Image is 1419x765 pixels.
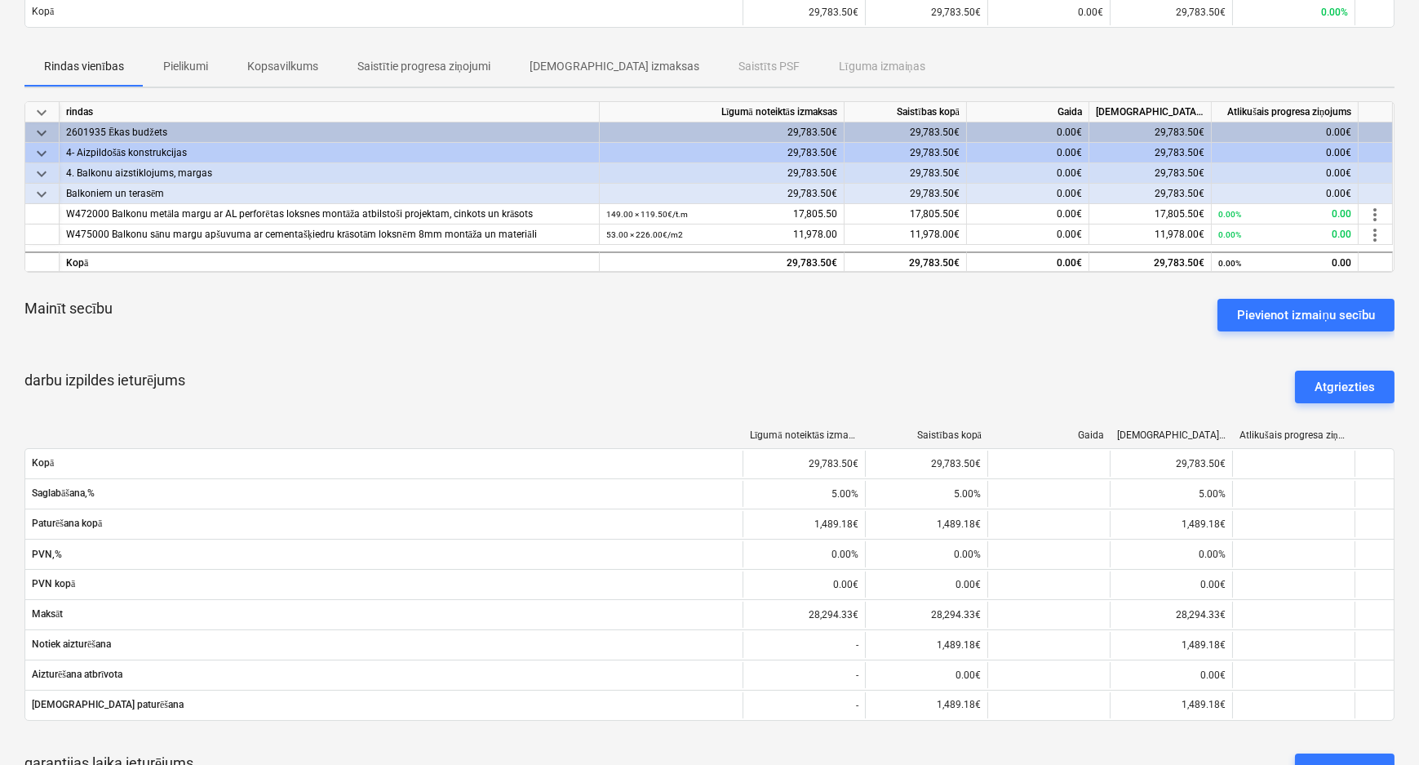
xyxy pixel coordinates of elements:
[1212,122,1359,143] div: 0.00€
[1110,481,1232,507] div: 5.00%
[32,123,51,143] span: keyboard_arrow_down
[1218,230,1241,239] small: 0.00%
[845,122,967,143] div: 29,783.50€
[865,602,987,628] div: 28,294.33€
[32,144,51,163] span: keyboard_arrow_down
[743,632,865,658] div: -
[600,184,845,204] div: 29,783.50€
[600,122,845,143] div: 29,783.50€
[1212,184,1359,204] div: 0.00€
[32,103,51,122] span: keyboard_arrow_down
[1057,208,1082,220] span: 0.00€
[845,143,967,163] div: 29,783.50€
[606,204,837,225] div: 17,805.50
[1089,102,1212,122] div: [DEMOGRAPHIC_DATA] izmaksas
[24,371,185,403] p: darbu izpildes ieturējums
[1110,662,1232,688] div: 0.00€
[845,102,967,122] div: Saistības kopā
[1295,371,1395,403] button: Atgriezties
[32,669,736,681] span: Aizturēšana atbrīvota
[32,578,736,590] span: PVN kopā
[1110,572,1232,598] div: 0.00€
[32,638,736,651] span: Notiek aizturēšana
[865,572,987,598] div: 0.00€
[1212,102,1359,122] div: Atlikušais progresa ziņojums
[743,602,865,628] div: 28,294.33€
[1089,184,1212,204] div: 29,783.50€
[1217,299,1395,331] button: Pievienot izmaiņu secību
[1182,698,1226,712] p: 1,489.18€
[845,251,967,272] div: 29,783.50€
[1212,163,1359,184] div: 0.00€
[743,541,865,567] div: 0.00%
[600,143,845,163] div: 29,783.50€
[32,185,51,204] span: keyboard_arrow_down
[66,225,592,245] div: W475000 Balkonu sānu margu apšuvuma ar cementašķiedru krāsotām loksnēm 8mm montāža un materiāli
[32,487,736,500] span: Saglabāšana,%
[1089,251,1212,272] div: 29,783.50€
[32,457,736,469] span: Kopā
[865,451,987,477] div: 29,783.50€
[967,184,1089,204] div: 0.00€
[937,698,981,712] p: 1,489.18€
[32,5,54,19] p: Kopā
[66,122,592,143] div: 2601935 Ēkas budžets
[910,229,960,240] span: 11,978.00€
[931,7,981,18] span: 29,783.50€
[1057,229,1082,240] span: 0.00€
[1117,429,1226,441] div: [DEMOGRAPHIC_DATA] izmaksas
[1089,143,1212,163] div: 29,783.50€
[66,163,592,184] div: 4. Balkonu aizstiklojums, margas
[66,204,592,225] div: W472000 Balkonu metāla margu ar AL perforētas loksnes montāža atbilstoši projektam, cinkots un kr...
[32,164,51,184] span: keyboard_arrow_down
[357,58,490,75] p: Saistītie progresa ziņojumi
[1110,602,1232,628] div: 28,294.33€
[967,102,1089,122] div: Gaida
[1218,253,1351,274] div: 0.00
[967,122,1089,143] div: 0.00€
[865,541,987,567] div: 0.00%
[743,572,865,598] div: 0.00€
[163,58,208,75] p: Pielikumi
[1218,204,1351,225] div: 0.00
[1212,143,1359,163] div: 0.00€
[24,299,113,318] p: Mainīt secību
[743,451,865,477] div: 29,783.50€
[530,58,699,75] p: [DEMOGRAPHIC_DATA] izmaksas
[44,58,124,75] p: Rindas vienības
[1155,229,1204,240] span: 11,978.00€
[1218,210,1241,219] small: 0.00%
[865,481,987,507] div: 5.00%
[865,511,987,537] div: 1,489.18€
[1365,205,1385,225] span: more_vert
[600,163,845,184] div: 29,783.50€
[32,518,736,530] span: Paturēšana kopā
[600,251,845,272] div: 29,783.50€
[1237,305,1375,326] div: Pievienot izmaiņu secību
[1110,632,1232,658] div: 1,489.18€
[606,225,837,245] div: 11,978.00
[1110,511,1232,537] div: 1,489.18€
[995,429,1104,441] div: Gaida
[1315,376,1375,398] div: Atgriezties
[1155,208,1204,220] span: 17,805.50€
[32,549,736,560] span: PVN,%
[606,210,688,219] small: 149.00 × 119.50€ / t.m
[865,632,987,658] div: 1,489.18€
[66,143,592,163] div: 4- Aizpildošās konstrukcijas
[743,481,865,507] div: 5.00%
[32,608,736,620] span: Maksāt
[1089,163,1212,184] div: 29,783.50€
[1218,225,1351,245] div: 0.00
[743,662,865,688] div: -
[32,699,736,711] span: [DEMOGRAPHIC_DATA] paturēšana
[967,251,1089,272] div: 0.00€
[1365,225,1385,245] span: more_vert
[845,184,967,204] div: 29,783.50€
[606,230,683,239] small: 53.00 × 226.00€ / m2
[1337,687,1419,765] iframe: Chat Widget
[60,102,600,122] div: rindas
[910,208,960,220] span: 17,805.50€
[600,102,845,122] div: Līgumā noteiktās izmaksas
